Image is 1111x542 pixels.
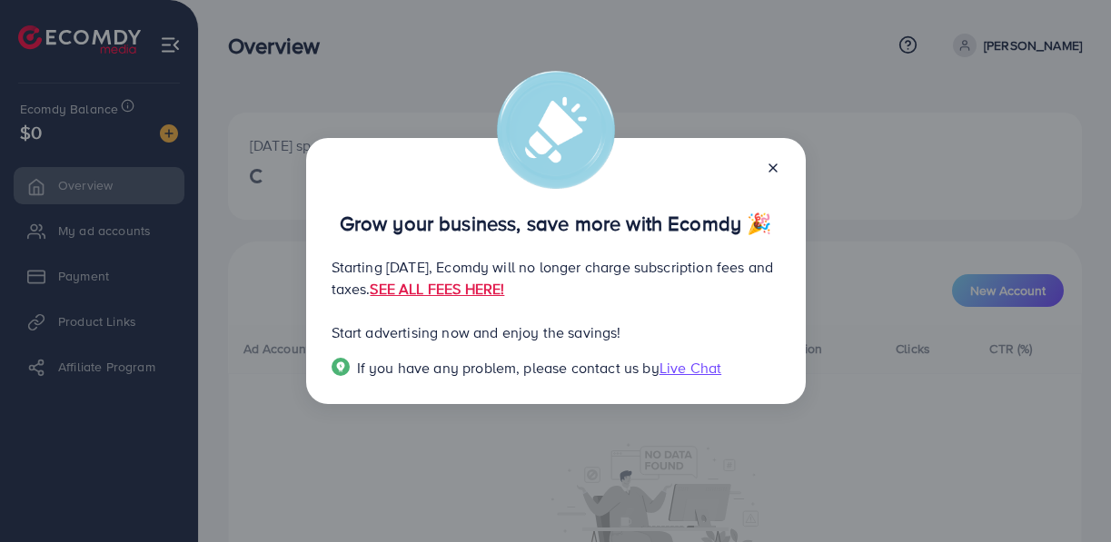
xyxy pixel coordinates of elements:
a: SEE ALL FEES HERE! [370,279,504,299]
p: Starting [DATE], Ecomdy will no longer charge subscription fees and taxes. [332,256,780,300]
p: Grow your business, save more with Ecomdy 🎉 [332,212,780,234]
img: Popup guide [332,358,350,376]
p: Start advertising now and enjoy the savings! [332,321,780,343]
span: If you have any problem, please contact us by [357,358,660,378]
img: alert [497,71,615,189]
span: Live Chat [660,358,721,378]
